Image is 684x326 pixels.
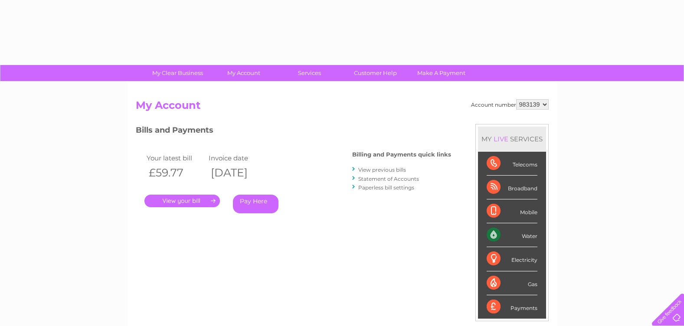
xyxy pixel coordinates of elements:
[144,152,207,164] td: Your latest bill
[274,65,345,81] a: Services
[340,65,411,81] a: Customer Help
[487,247,537,271] div: Electricity
[206,164,269,182] th: [DATE]
[487,271,537,295] div: Gas
[471,99,549,110] div: Account number
[487,295,537,319] div: Payments
[487,176,537,199] div: Broadband
[487,152,537,176] div: Telecoms
[487,223,537,247] div: Water
[206,152,269,164] td: Invoice date
[358,166,406,173] a: View previous bills
[233,195,278,213] a: Pay Here
[492,135,510,143] div: LIVE
[352,151,451,158] h4: Billing and Payments quick links
[358,176,419,182] a: Statement of Accounts
[358,184,414,191] a: Paperless bill settings
[478,127,546,151] div: MY SERVICES
[136,99,549,116] h2: My Account
[406,65,477,81] a: Make A Payment
[144,164,207,182] th: £59.77
[487,199,537,223] div: Mobile
[144,195,220,207] a: .
[136,124,451,139] h3: Bills and Payments
[142,65,213,81] a: My Clear Business
[208,65,279,81] a: My Account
